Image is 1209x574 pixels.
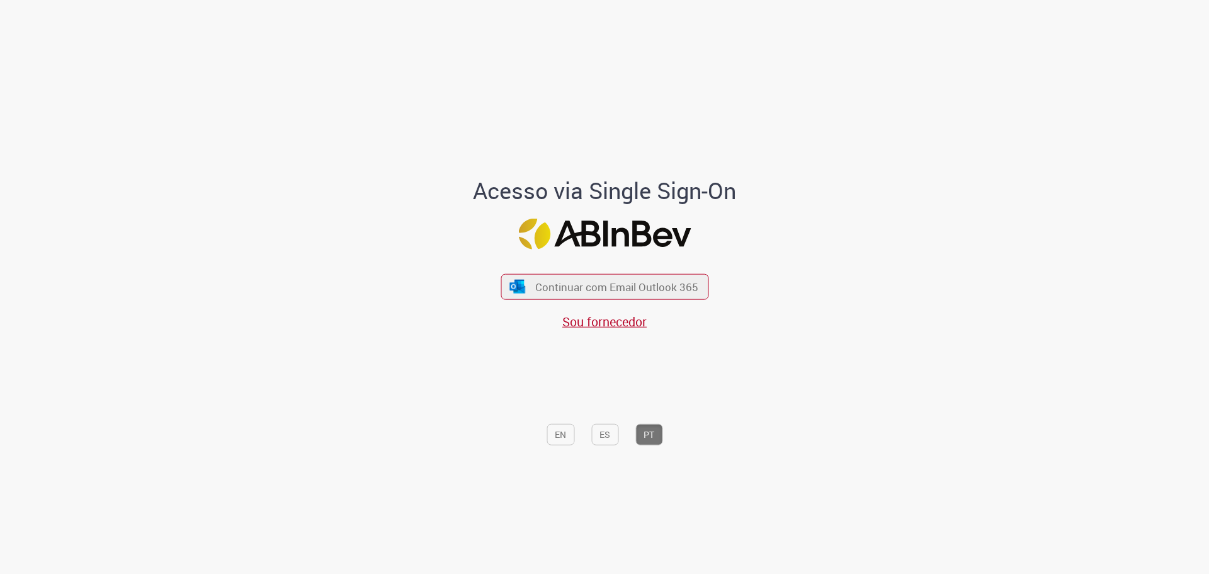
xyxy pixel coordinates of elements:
button: EN [547,423,574,445]
button: ES [591,423,618,445]
button: ícone Azure/Microsoft 360 Continuar com Email Outlook 365 [501,273,708,299]
span: Continuar com Email Outlook 365 [535,280,698,294]
button: PT [635,423,662,445]
img: Logo ABInBev [518,218,691,249]
img: ícone Azure/Microsoft 360 [509,280,526,293]
h1: Acesso via Single Sign-On [430,178,780,204]
a: Sou fornecedor [562,313,647,330]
